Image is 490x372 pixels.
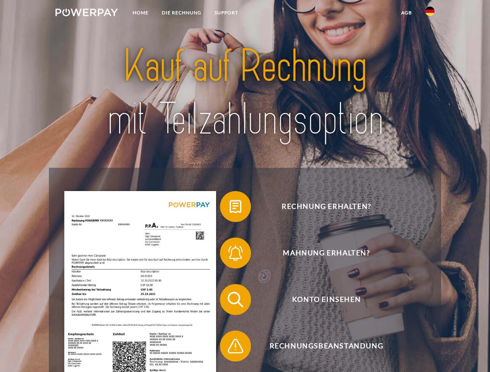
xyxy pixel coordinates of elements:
img: qb_bell.svg [226,243,245,263]
img: logo-powerpay-white.svg [55,9,118,16]
span: Rechnung erhalten? [231,191,421,222]
button: Rechnung erhalten? [220,191,422,222]
img: de [425,7,435,16]
span: Mahnung erhalten? [231,238,421,269]
img: qb_search.svg [226,290,245,309]
button: Rechnungsbeanstandung [220,331,422,362]
a: SUPPORT [208,6,245,20]
span: Konto einsehen [231,284,421,315]
a: Home [126,6,155,20]
img: qb_bill.svg [226,197,245,216]
button: Konto einsehen [220,284,422,315]
a: agb [395,6,419,20]
img: title-powerpay_de.svg [74,37,416,148]
img: qb_warning.svg [226,336,245,356]
a: DIE RECHNUNG [155,6,208,20]
button: Mahnung erhalten? [220,238,422,269]
span: Rechnungsbeanstandung [231,331,421,362]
